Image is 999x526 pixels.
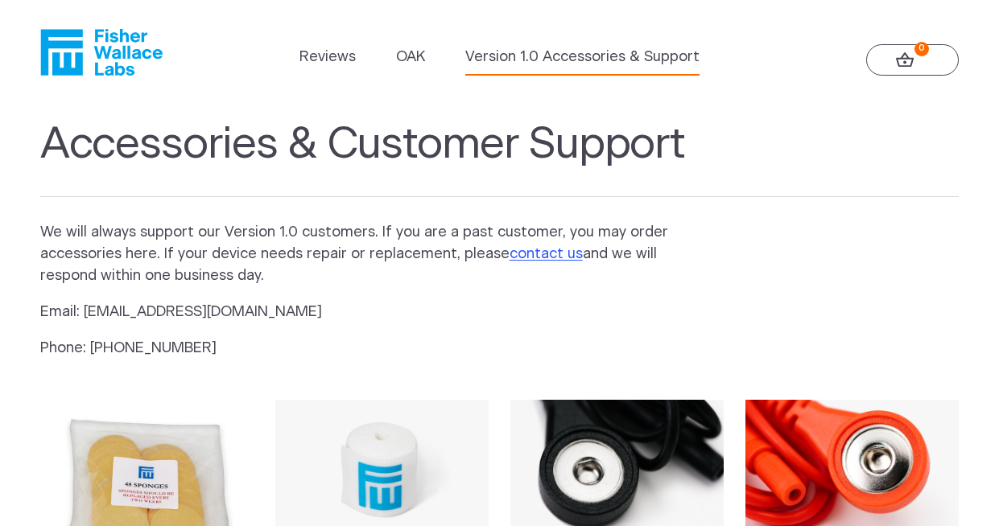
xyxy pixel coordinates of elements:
[299,47,356,68] a: Reviews
[40,29,163,76] a: Fisher Wallace
[40,302,697,323] p: Email: [EMAIL_ADDRESS][DOMAIN_NAME]
[465,47,700,68] a: Version 1.0 Accessories & Support
[40,119,960,197] h1: Accessories & Customer Support
[40,222,697,287] p: We will always support our Version 1.0 customers. If you are a past customer, you may order acces...
[40,338,697,360] p: Phone: [PHONE_NUMBER]
[914,42,929,56] strong: 0
[396,47,425,68] a: OAK
[866,44,959,76] a: 0
[510,247,583,261] a: contact us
